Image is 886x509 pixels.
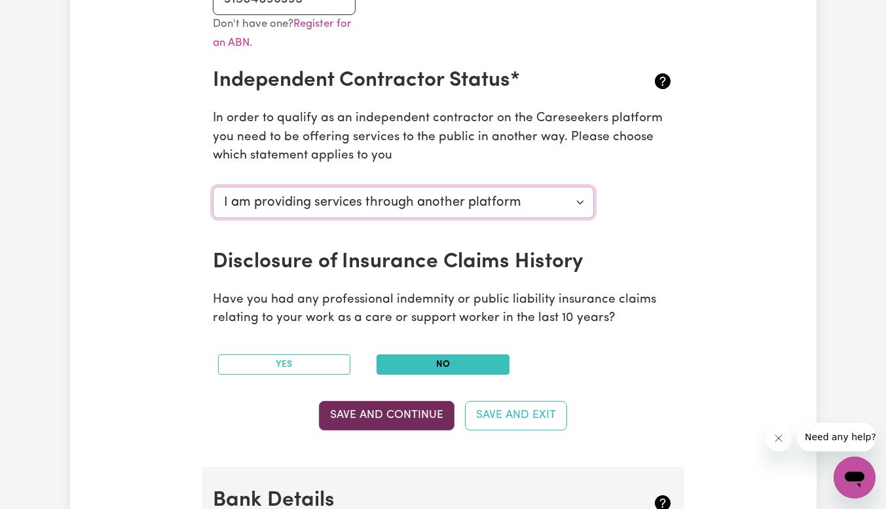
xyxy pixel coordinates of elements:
h2: Disclosure of Insurance Claims History [213,250,597,274]
button: Save and Continue [319,401,454,430]
iframe: Message from company [797,423,876,451]
p: Have you had any professional indemnity or public liability insurance claims relating to your wor... [213,291,674,329]
span: Need any help? [8,9,79,20]
button: Yes [218,354,351,375]
small: Don't have one? [213,18,352,48]
p: In order to qualify as an independent contractor on the Careseekers platform you need to be offer... [213,109,674,166]
iframe: Close message [766,425,792,451]
h2: Independent Contractor Status* [213,68,597,93]
a: Register for an ABN. [213,18,352,48]
iframe: Button to launch messaging window [834,457,876,499]
button: No [377,354,509,375]
button: Save and Exit [465,401,567,430]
